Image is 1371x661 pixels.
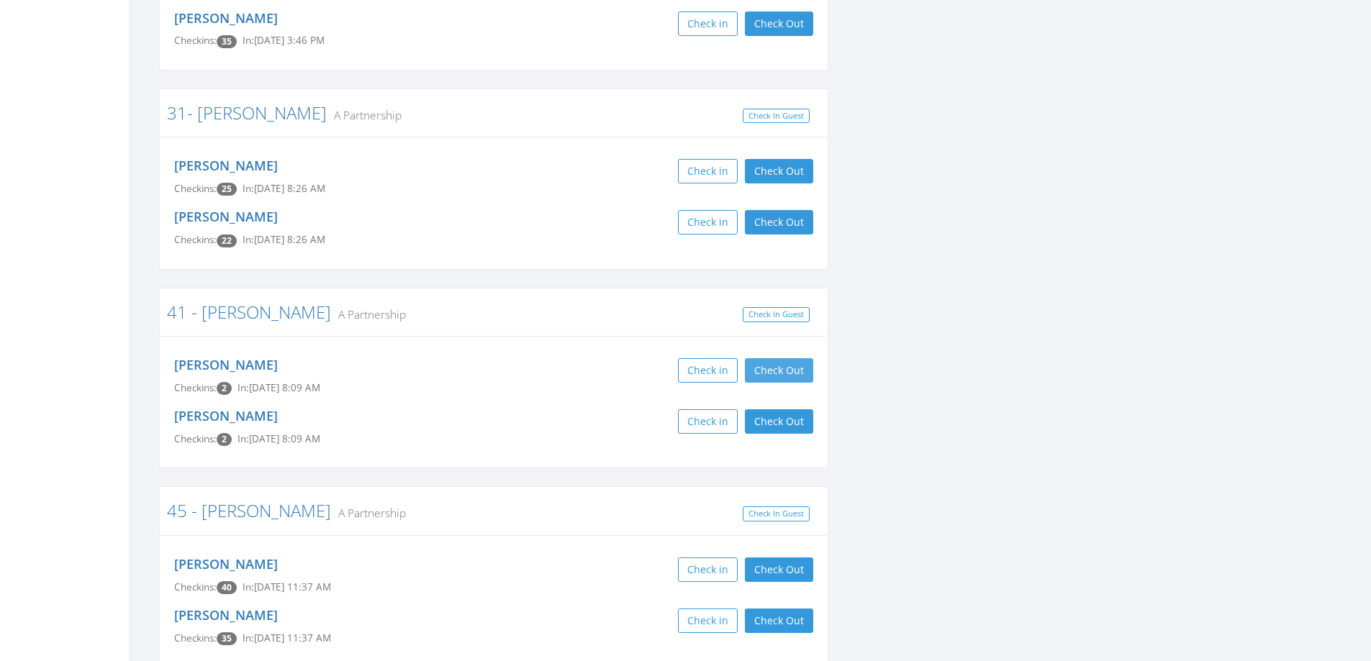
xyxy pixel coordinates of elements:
[327,107,402,123] small: A Partnership
[331,505,406,521] small: A Partnership
[174,606,278,624] a: [PERSON_NAME]
[237,432,320,445] span: In: [DATE] 8:09 AM
[167,300,331,324] a: 41 - [PERSON_NAME]
[217,581,237,594] span: Checkin count
[167,498,331,522] a: 45 - [PERSON_NAME]
[678,409,738,434] button: Check in
[174,381,217,394] span: Checkins:
[678,159,738,183] button: Check in
[217,183,237,196] span: Checkin count
[745,557,813,582] button: Check Out
[174,233,217,246] span: Checkins:
[743,506,810,521] a: Check In Guest
[678,210,738,234] button: Check in
[217,35,237,48] span: Checkin count
[678,557,738,582] button: Check in
[174,182,217,195] span: Checkins:
[217,382,232,395] span: Checkin count
[243,182,325,195] span: In: [DATE] 8:26 AM
[237,381,320,394] span: In: [DATE] 8:09 AM
[167,101,327,124] a: 31- [PERSON_NAME]
[243,233,325,246] span: In: [DATE] 8:26 AM
[243,34,325,47] span: In: [DATE] 3:46 PM
[174,407,278,424] a: [PERSON_NAME]
[745,608,813,633] button: Check Out
[743,109,810,124] a: Check In Guest
[174,580,217,593] span: Checkins:
[217,632,237,645] span: Checkin count
[174,356,278,373] a: [PERSON_NAME]
[243,580,331,593] span: In: [DATE] 11:37 AM
[678,12,738,36] button: Check in
[174,632,217,644] span: Checkins:
[243,632,331,644] span: In: [DATE] 11:37 AM
[331,306,406,322] small: A Partnership
[174,555,278,573] a: [PERSON_NAME]
[174,34,217,47] span: Checkins:
[745,409,813,434] button: Check Out
[745,210,813,234] button: Check Out
[745,159,813,183] button: Check Out
[678,608,738,633] button: Check in
[174,432,217,445] span: Checkins:
[745,12,813,36] button: Check Out
[174,9,278,27] a: [PERSON_NAME]
[743,307,810,322] a: Check In Guest
[217,234,237,247] span: Checkin count
[174,208,278,225] a: [PERSON_NAME]
[745,358,813,383] button: Check Out
[678,358,738,383] button: Check in
[217,433,232,446] span: Checkin count
[174,157,278,174] a: [PERSON_NAME]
